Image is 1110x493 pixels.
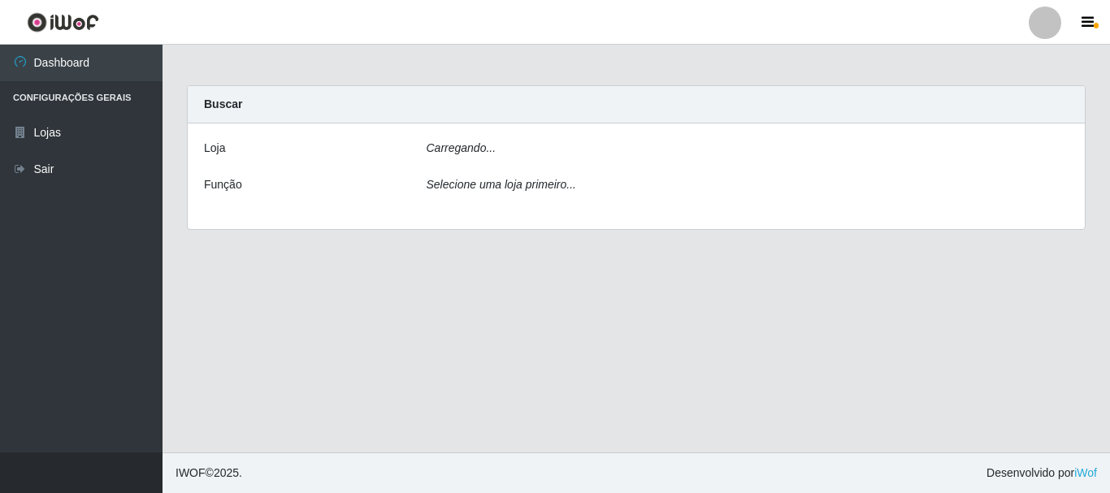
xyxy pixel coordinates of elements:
[1074,466,1097,479] a: iWof
[204,140,225,157] label: Loja
[986,465,1097,482] span: Desenvolvido por
[427,178,576,191] i: Selecione uma loja primeiro...
[427,141,496,154] i: Carregando...
[27,12,99,32] img: CoreUI Logo
[176,465,242,482] span: © 2025 .
[204,176,242,193] label: Função
[204,97,242,110] strong: Buscar
[176,466,206,479] span: IWOF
